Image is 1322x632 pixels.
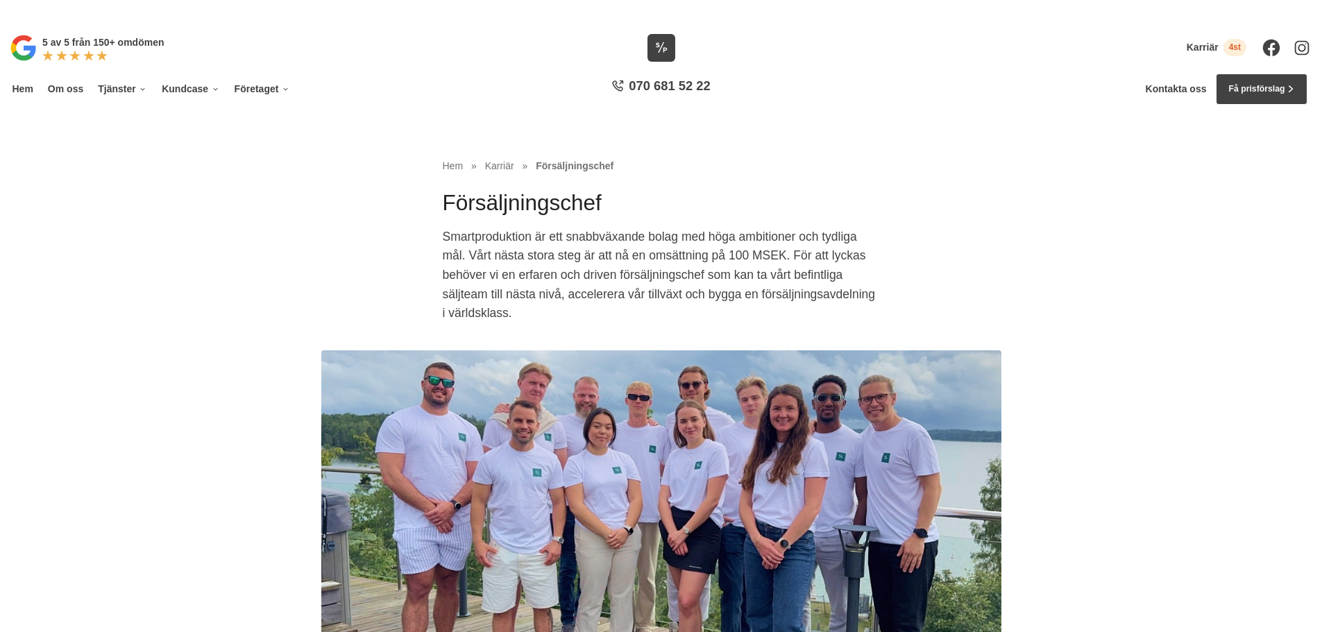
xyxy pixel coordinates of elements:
[443,160,464,171] a: Hem
[536,160,613,171] a: Försäljningschef
[607,77,715,101] a: 070 681 52 22
[1187,42,1219,53] span: Karriär
[485,160,514,171] span: Karriär
[702,6,816,15] a: Läs pressmeddelandet här!
[42,35,164,50] p: 5 av 5 från 150+ omdömen
[10,74,35,105] a: Hem
[443,228,880,330] p: Smartproduktion är ett snabbväxande bolag med höga ambitioner och tydliga mål. Vårt nästa stora s...
[1223,39,1246,56] span: 4st
[45,74,85,105] a: Om oss
[443,158,880,173] nav: Breadcrumb
[1187,39,1246,56] a: Karriär 4st
[523,158,528,173] span: »
[1146,83,1207,95] a: Kontakta oss
[1228,83,1285,96] span: Få prisförslag
[485,160,517,171] a: Karriär
[160,74,222,105] a: Kundcase
[96,74,150,105] a: Tjänster
[1216,74,1307,105] a: Få prisförslag
[629,77,710,95] span: 070 681 52 22
[5,5,1317,17] p: Vi vann Årets Unga Företagare i Dalarna 2024 –
[232,74,292,105] a: Företaget
[443,188,880,228] h1: Försäljningschef
[471,158,477,173] span: »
